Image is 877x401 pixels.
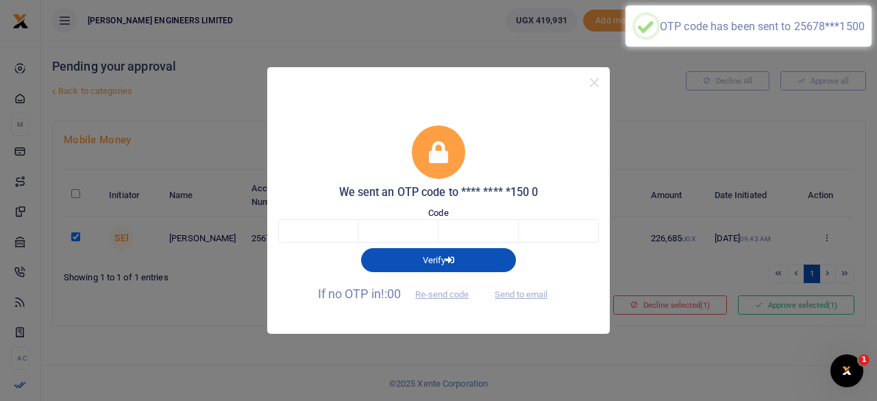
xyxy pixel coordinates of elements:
[361,248,516,271] button: Verify
[428,206,448,220] label: Code
[830,354,863,387] iframe: Intercom live chat
[660,20,865,33] div: OTP code has been sent to 25678***1500
[318,287,481,301] span: If no OTP in
[381,287,401,301] span: !:00
[584,73,604,93] button: Close
[859,354,869,365] span: 1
